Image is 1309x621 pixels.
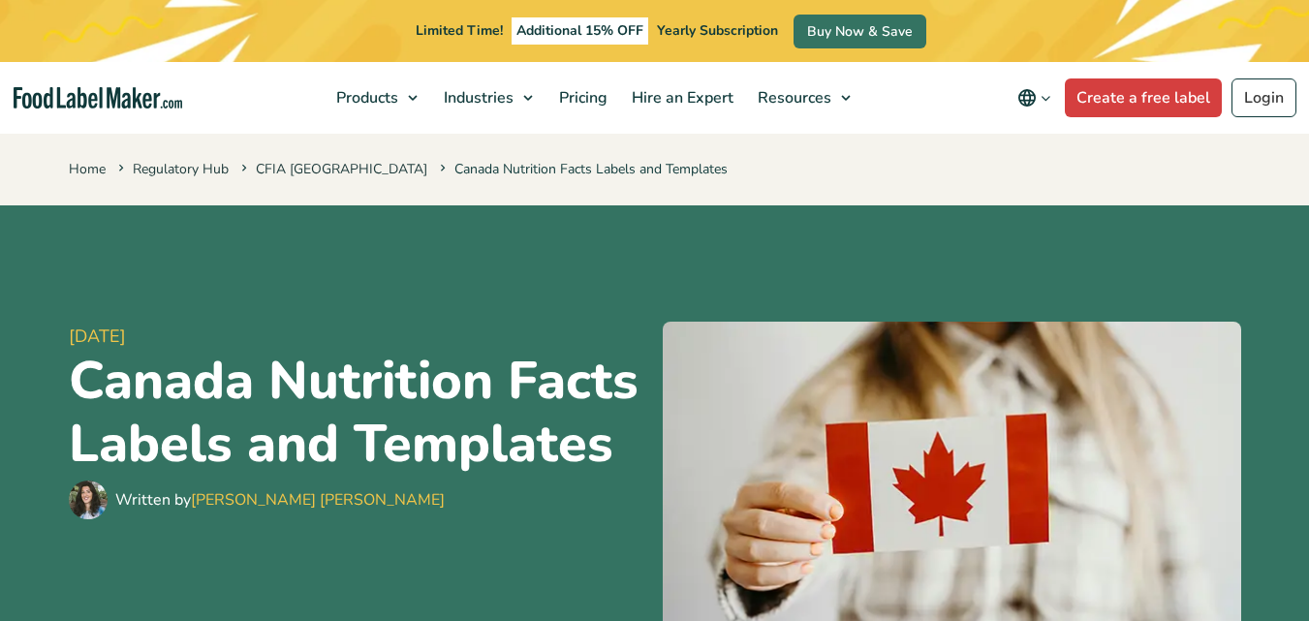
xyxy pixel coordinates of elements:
span: Hire an Expert [626,87,735,109]
a: CFIA [GEOGRAPHIC_DATA] [256,160,427,178]
span: Products [330,87,400,109]
a: Create a free label [1065,78,1222,117]
img: Maria Abi Hanna - Food Label Maker [69,481,108,519]
button: Change language [1004,78,1065,117]
span: [DATE] [69,324,647,350]
a: Buy Now & Save [794,15,926,48]
a: Regulatory Hub [133,160,229,178]
a: Hire an Expert [620,62,741,134]
span: Industries [438,87,515,109]
a: Products [325,62,427,134]
span: Yearly Subscription [657,21,778,40]
a: Resources [746,62,860,134]
h1: Canada Nutrition Facts Labels and Templates [69,350,647,476]
span: Pricing [553,87,609,109]
div: Written by [115,488,445,512]
a: Pricing [547,62,615,134]
a: Industries [432,62,543,134]
span: Canada Nutrition Facts Labels and Templates [436,160,728,178]
a: Login [1231,78,1296,117]
a: Home [69,160,106,178]
a: [PERSON_NAME] [PERSON_NAME] [191,489,445,511]
span: Resources [752,87,833,109]
span: Additional 15% OFF [512,17,648,45]
a: Food Label Maker homepage [14,87,182,109]
span: Limited Time! [416,21,503,40]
